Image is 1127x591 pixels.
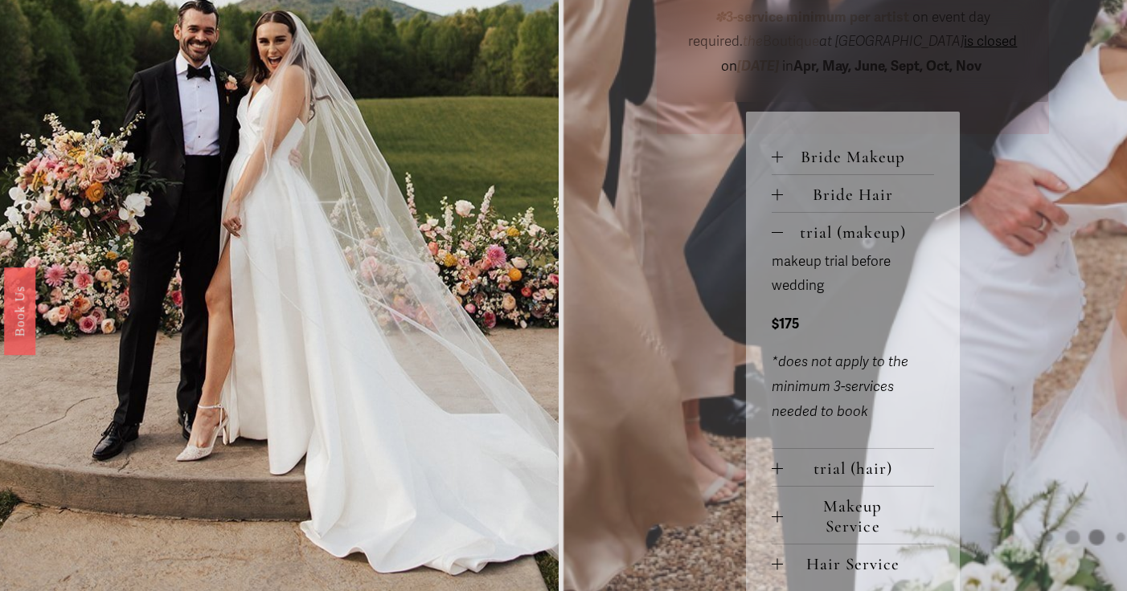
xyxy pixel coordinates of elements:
[964,33,1017,50] span: is closed
[783,147,934,167] span: Bride Makeup
[772,449,934,486] button: trial (hair)
[772,250,934,449] div: trial (makeup)
[680,6,1025,79] p: on
[737,58,779,75] em: [DATE]
[715,9,726,26] em: ✽
[783,459,934,479] span: trial (hair)
[726,9,909,26] strong: 3-service minimum per artist
[783,496,934,536] span: Makeup Service
[779,58,985,75] span: in
[772,175,934,212] button: Bride Hair
[783,554,934,574] span: Hair Service
[772,487,934,544] button: Makeup Service
[772,353,908,419] em: *does not apply to the minimum 3-services needed to book
[772,544,934,581] button: Hair Service
[783,222,934,243] span: trial (makeup)
[4,267,35,355] a: Book Us
[819,33,964,50] em: at [GEOGRAPHIC_DATA]
[793,58,982,75] strong: Apr, May, June, Sept, Oct, Nov
[772,250,934,299] p: makeup trial before wedding
[743,33,763,50] em: the
[772,137,934,174] button: Bride Makeup
[743,33,819,50] span: Boutique
[772,316,800,332] strong: $175
[772,213,934,250] button: trial (makeup)
[783,185,934,205] span: Bride Hair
